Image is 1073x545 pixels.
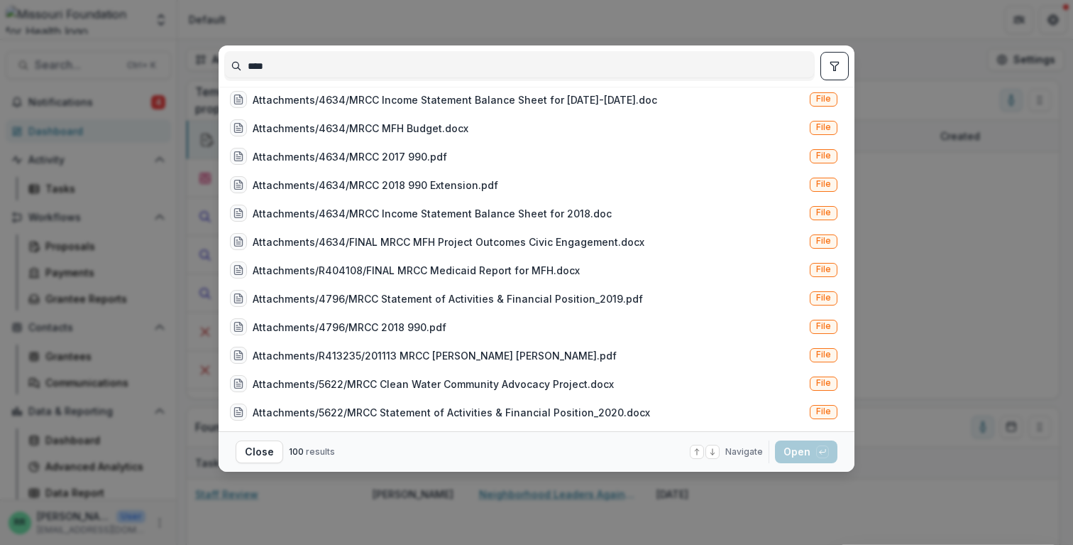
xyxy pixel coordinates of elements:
[253,320,446,335] div: Attachments/4796/MRCC 2018 990.pdf
[816,207,831,217] span: File
[253,92,657,107] div: Attachments/4634/MRCC Income Statement Balance Sheet for [DATE]-[DATE].doc
[253,377,614,392] div: Attachments/5622/MRCC Clean Water Community Advocacy Project.docx
[253,348,617,363] div: Attachments/R413235/201113 MRCC [PERSON_NAME] [PERSON_NAME].pdf
[775,441,837,463] button: Open
[253,263,580,278] div: Attachments/R404108/FINAL MRCC Medicaid Report for MFH.docx
[816,122,831,132] span: File
[253,234,644,249] div: Attachments/4634/FINAL MRCC MFH Project Outcomes Civic Engagement.docx
[816,151,831,161] span: File
[236,441,283,463] button: Close
[253,121,468,136] div: Attachments/4634/MRCC MFH Budget.docx
[253,405,650,420] div: Attachments/5622/MRCC Statement of Activities & Financial Position_2020.docx
[816,293,831,303] span: File
[816,378,831,388] span: File
[725,446,763,458] span: Navigate
[816,179,831,189] span: File
[816,350,831,360] span: File
[816,321,831,331] span: File
[253,206,612,221] div: Attachments/4634/MRCC Income Statement Balance Sheet for 2018.doc
[816,406,831,416] span: File
[816,236,831,246] span: File
[816,264,831,274] span: File
[820,52,849,80] button: toggle filters
[253,149,447,164] div: Attachments/4634/MRCC 2017 990.pdf
[289,446,304,457] span: 100
[253,291,643,306] div: Attachments/4796/MRCC Statement of Activities & Financial Position_2019.pdf
[306,446,335,457] span: results
[816,94,831,104] span: File
[253,178,498,193] div: Attachments/4634/MRCC 2018 990 Extension.pdf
